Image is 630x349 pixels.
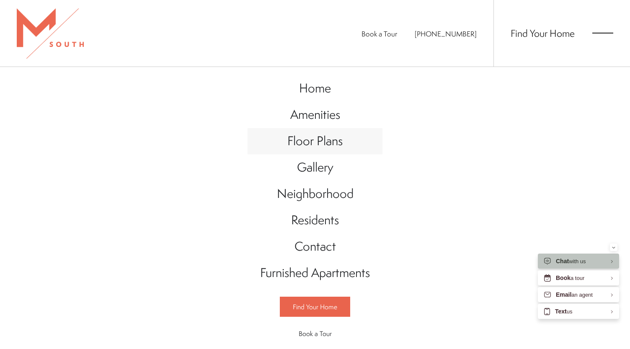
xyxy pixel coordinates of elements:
[277,185,354,202] span: Neighborhood
[294,238,336,255] span: Contact
[260,264,370,281] span: Furnished Apartments
[297,159,333,176] span: Gallery
[592,29,613,37] button: Open Menu
[248,234,382,260] a: Go to Contact
[293,302,337,311] span: Find Your Home
[17,8,84,59] img: MSouth
[299,329,332,338] span: Book a Tour
[291,211,339,228] span: Residents
[299,80,331,97] span: Home
[287,132,343,149] span: Floor Plans
[248,181,382,207] a: Go to Neighborhood
[290,106,340,123] span: Amenities
[248,102,382,128] a: Go to Amenities
[361,29,397,38] a: Book a Tour
[248,207,382,234] a: Go to Residents
[415,29,477,38] a: Call Us at 813-570-8014
[415,29,477,38] span: [PHONE_NUMBER]
[280,324,350,343] a: Book a Tour
[248,154,382,181] a: Go to Gallery
[248,128,382,154] a: Go to Floor Plans
[280,297,350,317] a: Find Your Home
[511,26,575,40] a: Find Your Home
[248,75,382,102] a: Go to Home
[248,260,382,286] a: Go to Furnished Apartments (opens in a new tab)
